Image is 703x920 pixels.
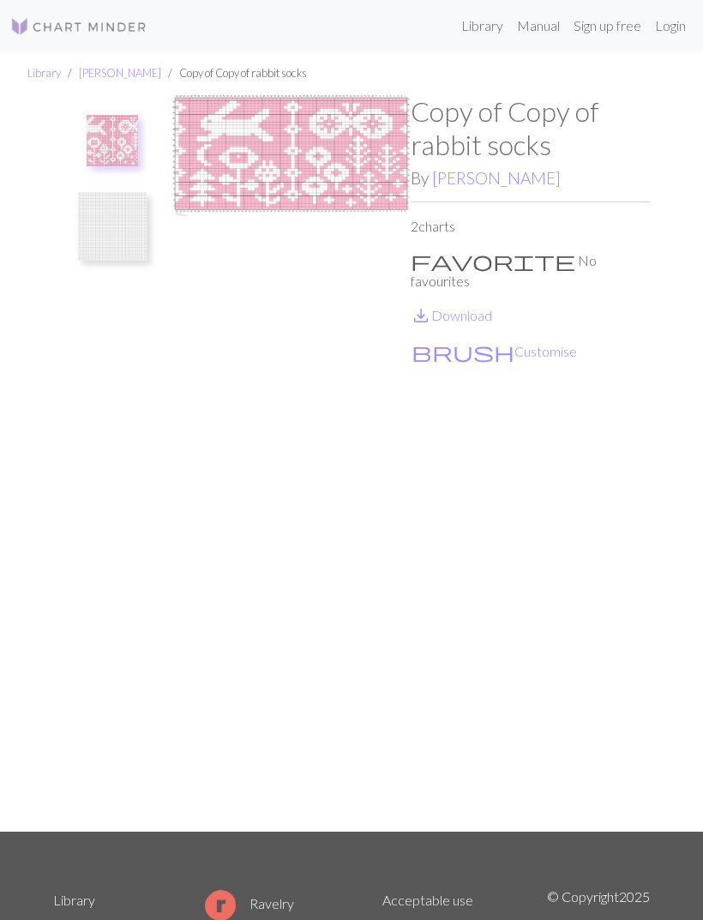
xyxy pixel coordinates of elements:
[53,892,95,908] a: Library
[78,192,147,261] img: side 2
[171,95,411,831] img: rabbit socks
[432,168,561,188] a: [PERSON_NAME]
[567,9,648,43] a: Sign up free
[10,16,147,37] img: Logo
[411,249,575,273] span: favorite
[412,341,514,362] i: Customise
[648,9,693,43] a: Login
[411,95,650,161] h1: Copy of Copy of rabbit socks
[27,66,61,80] a: Library
[411,305,431,326] i: Download
[411,250,650,292] p: No favourites
[454,9,510,43] a: Library
[411,340,578,363] button: CustomiseCustomise
[412,340,514,364] span: brush
[382,892,473,908] a: Acceptable use
[411,307,492,323] a: DownloadDownload
[161,65,307,81] li: Copy of Copy of rabbit socks
[411,216,650,237] p: 2 charts
[79,66,161,80] a: [PERSON_NAME]
[87,115,138,166] img: rabbit socks
[510,9,567,43] a: Manual
[411,304,431,328] span: save_alt
[411,168,650,188] h2: By
[411,250,575,271] i: Favourite
[205,895,294,911] a: Ravelry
